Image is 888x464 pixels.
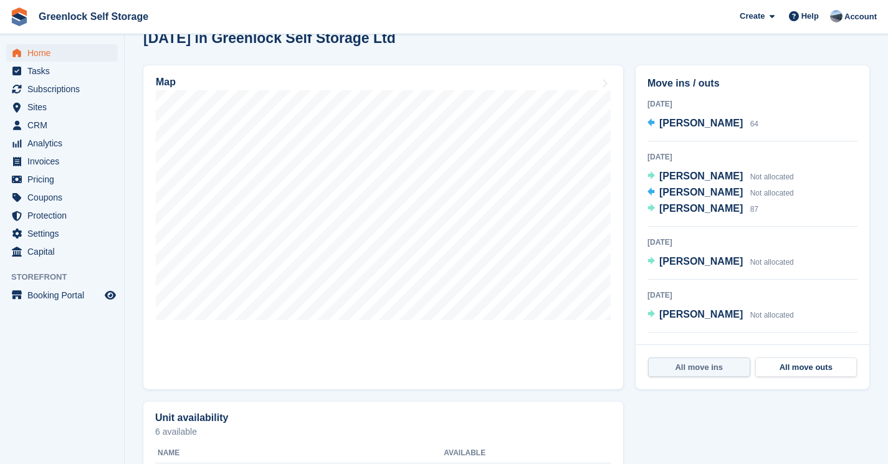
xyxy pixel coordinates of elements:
a: [PERSON_NAME] Not allocated [647,307,794,323]
span: [PERSON_NAME] [659,203,743,214]
div: [DATE] [647,343,857,354]
span: [PERSON_NAME] [659,187,743,197]
div: [DATE] [647,151,857,163]
span: Sites [27,98,102,116]
span: Account [844,11,877,23]
span: Not allocated [750,173,794,181]
span: [PERSON_NAME] [659,171,743,181]
span: Booking Portal [27,286,102,304]
span: Not allocated [750,258,794,267]
span: Capital [27,243,102,260]
span: Analytics [27,135,102,152]
span: Home [27,44,102,62]
span: Protection [27,207,102,224]
a: menu [6,98,118,116]
div: [DATE] [647,98,857,110]
a: menu [6,116,118,134]
span: Not allocated [750,189,794,197]
span: Subscriptions [27,80,102,98]
span: Coupons [27,189,102,206]
a: menu [6,153,118,170]
a: [PERSON_NAME] 64 [647,116,758,132]
span: Invoices [27,153,102,170]
p: 6 available [155,427,611,436]
h2: [DATE] in Greenlock Self Storage Ltd [143,30,396,47]
a: menu [6,189,118,206]
img: stora-icon-8386f47178a22dfd0bd8f6a31ec36ba5ce8667c1dd55bd0f319d3a0aa187defe.svg [10,7,29,26]
a: menu [6,62,118,80]
a: Map [143,65,623,389]
span: CRM [27,116,102,134]
span: Settings [27,225,102,242]
div: [DATE] [647,237,857,248]
a: menu [6,135,118,152]
span: [PERSON_NAME] [659,118,743,128]
img: Jamie Hamilton [830,10,843,22]
a: Greenlock Self Storage [34,6,153,27]
a: [PERSON_NAME] Not allocated [647,169,794,185]
span: 64 [750,120,758,128]
a: All move outs [755,357,857,377]
th: Name [155,443,444,463]
a: menu [6,243,118,260]
a: menu [6,171,118,188]
span: Create [740,10,765,22]
a: menu [6,207,118,224]
a: [PERSON_NAME] 87 [647,201,758,217]
span: [PERSON_NAME] [659,256,743,267]
a: All move ins [648,357,750,377]
th: Available [444,443,547,463]
a: Preview store [103,288,118,303]
h2: Move ins / outs [647,76,857,91]
a: menu [6,80,118,98]
span: [PERSON_NAME] [659,309,743,320]
span: Not allocated [750,311,794,320]
a: menu [6,44,118,62]
div: [DATE] [647,290,857,301]
span: 87 [750,205,758,214]
span: Storefront [11,271,124,283]
span: Pricing [27,171,102,188]
a: menu [6,225,118,242]
span: Help [801,10,819,22]
a: [PERSON_NAME] Not allocated [647,185,794,201]
h2: Map [156,77,176,88]
span: Tasks [27,62,102,80]
a: [PERSON_NAME] Not allocated [647,254,794,270]
a: menu [6,286,118,304]
h2: Unit availability [155,412,228,424]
